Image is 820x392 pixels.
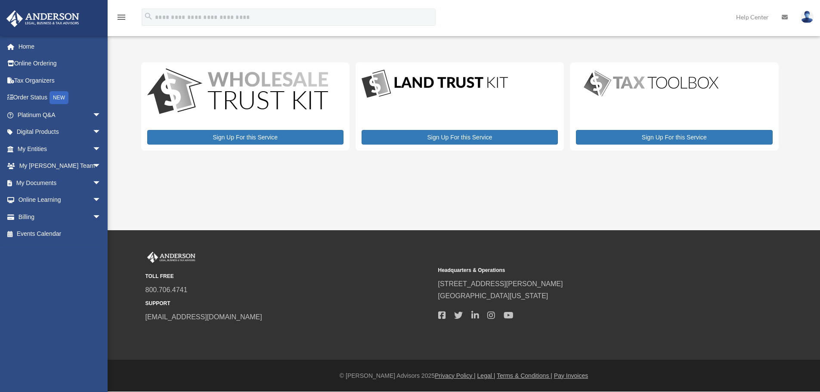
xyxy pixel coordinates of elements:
a: [GEOGRAPHIC_DATA][US_STATE] [438,292,548,299]
a: Privacy Policy | [435,372,476,379]
a: My Entitiesarrow_drop_down [6,140,114,157]
div: © [PERSON_NAME] Advisors 2025 [108,370,820,381]
img: Anderson Advisors Platinum Portal [145,252,197,263]
a: 800.706.4741 [145,286,188,293]
a: menu [116,15,127,22]
a: Sign Up For this Service [576,130,772,145]
small: Headquarters & Operations [438,266,725,275]
img: Anderson Advisors Platinum Portal [4,10,82,27]
i: menu [116,12,127,22]
a: Tax Organizers [6,72,114,89]
a: Legal | [477,372,495,379]
a: Events Calendar [6,225,114,243]
a: Sign Up For this Service [147,130,343,145]
a: Pay Invoices [554,372,588,379]
span: arrow_drop_down [93,123,110,141]
small: SUPPORT [145,299,432,308]
span: arrow_drop_down [93,140,110,158]
span: arrow_drop_down [93,174,110,192]
a: My [PERSON_NAME] Teamarrow_drop_down [6,157,114,175]
span: arrow_drop_down [93,106,110,124]
a: Platinum Q&Aarrow_drop_down [6,106,114,123]
a: [STREET_ADDRESS][PERSON_NAME] [438,280,563,287]
span: arrow_drop_down [93,157,110,175]
a: Online Learningarrow_drop_down [6,191,114,209]
a: Online Ordering [6,55,114,72]
span: arrow_drop_down [93,208,110,226]
a: Sign Up For this Service [362,130,558,145]
i: search [144,12,153,21]
a: Digital Productsarrow_drop_down [6,123,110,141]
a: Order StatusNEW [6,89,114,107]
img: taxtoolbox_new-1.webp [576,68,727,99]
a: [EMAIL_ADDRESS][DOMAIN_NAME] [145,313,262,321]
img: WS-Trust-Kit-lgo-1.jpg [147,68,328,116]
img: LandTrust_lgo-1.jpg [362,68,508,100]
a: Billingarrow_drop_down [6,208,114,225]
small: TOLL FREE [145,272,432,281]
div: NEW [50,91,68,104]
a: Terms & Conditions | [497,372,552,379]
span: arrow_drop_down [93,191,110,209]
a: Home [6,38,114,55]
img: User Pic [801,11,814,23]
a: My Documentsarrow_drop_down [6,174,114,191]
